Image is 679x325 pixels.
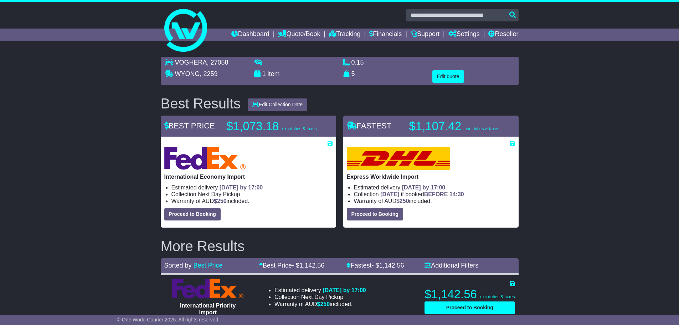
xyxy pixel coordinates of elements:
[171,198,333,204] li: Warranty of AUD included.
[369,29,402,41] a: Financials
[351,70,355,77] span: 5
[164,121,215,130] span: BEST PRICE
[347,147,450,170] img: DHL: Express Worldwide Import
[354,198,515,204] li: Warranty of AUD included.
[425,287,515,301] p: $1,142.56
[323,287,366,293] span: [DATE] by 17:00
[425,262,478,269] a: Additional Filters
[351,59,364,66] span: 0.15
[432,70,464,83] button: Edit quote
[425,301,515,314] button: Proceed to Booking
[301,294,343,300] span: Next Day Pickup
[274,294,366,300] li: Collection
[268,70,280,77] span: item
[411,29,439,41] a: Support
[175,70,200,77] span: WYONG
[402,184,446,191] span: [DATE] by 17:00
[180,303,236,315] span: International Priority Import
[262,70,266,77] span: 1
[259,262,324,269] a: Best Price- $1,142.56
[282,126,317,131] span: exc duties & taxes
[480,294,515,299] span: exc duties & taxes
[354,184,515,191] li: Estimated delivery
[157,96,245,111] div: Best Results
[207,59,228,66] span: , 27058
[464,126,499,131] span: exc duties & taxes
[231,29,269,41] a: Dashboard
[354,191,515,198] li: Collection
[214,198,227,204] span: $
[164,208,221,220] button: Proceed to Booking
[164,173,333,180] p: International Economy Import
[198,191,240,197] span: Next Day Pickup
[448,29,480,41] a: Settings
[274,301,366,308] li: Warranty of AUD included.
[164,147,246,170] img: FedEx Express: International Economy Import
[299,262,324,269] span: 1,142.56
[274,287,366,294] li: Estimated delivery
[227,119,317,133] p: $1,073.18
[449,191,464,197] span: 14:30
[372,262,404,269] span: - $
[161,238,519,254] h2: More Results
[317,301,330,307] span: $
[329,29,360,41] a: Tracking
[346,262,404,269] a: Fastest- $1,142.56
[347,208,403,220] button: Proceed to Booking
[424,191,448,197] span: BEFORE
[488,29,518,41] a: Reseller
[409,119,499,133] p: $1,107.42
[175,59,207,66] span: VOGHERA
[380,191,399,197] span: [DATE]
[347,173,515,180] p: Express Worldwide Import
[347,121,392,130] span: FASTEST
[172,279,243,299] img: FedEx Express: International Priority Import
[200,70,218,77] span: , 2259
[117,317,220,323] span: © One World Courier 2025. All rights reserved.
[396,198,409,204] span: $
[320,301,330,307] span: 250
[379,262,404,269] span: 1,142.56
[171,191,333,198] li: Collection
[380,191,464,197] span: if booked
[292,262,324,269] span: - $
[248,98,307,111] button: Edit Collection Date
[171,184,333,191] li: Estimated delivery
[278,29,320,41] a: Quote/Book
[164,262,192,269] span: Sorted by
[400,198,409,204] span: 250
[194,262,223,269] a: Best Price
[220,184,263,191] span: [DATE] by 17:00
[217,198,227,204] span: 250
